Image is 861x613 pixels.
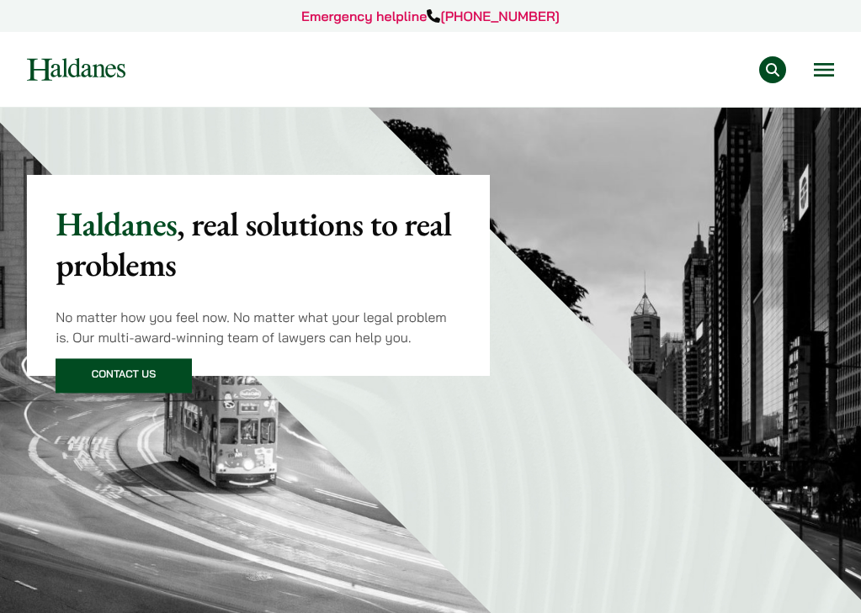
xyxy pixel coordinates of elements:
button: Open menu [814,63,834,77]
p: No matter how you feel now. No matter what your legal problem is. Our multi-award-winning team of... [56,307,461,347]
a: Emergency helpline[PHONE_NUMBER] [301,8,560,24]
button: Search [759,56,786,83]
mark: , real solutions to real problems [56,202,451,286]
img: Logo of Haldanes [27,58,125,81]
p: Haldanes [56,203,461,284]
a: Contact Us [56,359,192,394]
